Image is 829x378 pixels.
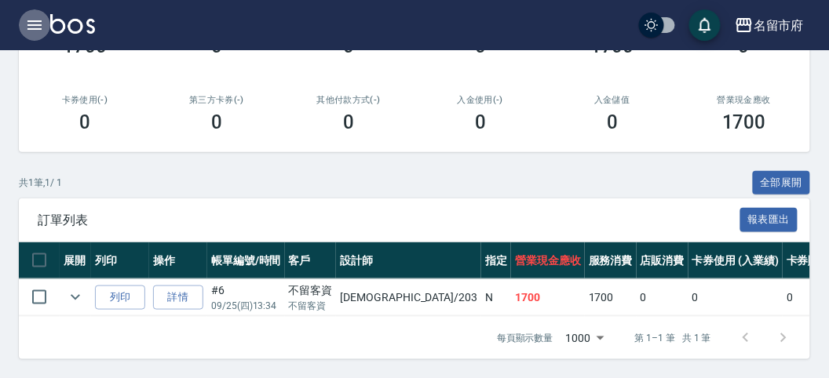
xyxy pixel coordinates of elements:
[637,279,688,316] td: 0
[722,111,766,133] h3: 1700
[511,242,585,279] th: 營業現金應收
[343,111,354,133] h3: 0
[637,242,688,279] th: 店販消費
[64,285,87,309] button: expand row
[170,95,264,105] h2: 第三方卡券(-)
[585,242,637,279] th: 服務消費
[207,242,285,279] th: 帳單編號/時間
[211,111,222,133] h3: 0
[635,331,711,345] p: 第 1–1 筆 共 1 筆
[211,299,281,313] p: 09/25 (四) 13:34
[753,171,811,195] button: 全部展開
[481,242,511,279] th: 指定
[511,279,585,316] td: 1700
[740,208,798,232] button: 報表匯出
[729,9,810,42] button: 名留市府
[336,242,481,279] th: 設計師
[697,95,791,105] h2: 營業現金應收
[19,176,62,190] p: 共 1 筆, 1 / 1
[336,279,481,316] td: [DEMOGRAPHIC_DATA] /203
[688,242,783,279] th: 卡券使用 (入業績)
[207,279,285,316] td: #6
[50,14,95,34] img: Logo
[585,279,637,316] td: 1700
[560,317,610,359] div: 1000
[289,282,333,299] div: 不留客資
[481,279,511,316] td: N
[565,95,659,105] h2: 入金儲值
[95,285,145,310] button: 列印
[289,299,333,313] p: 不留客資
[433,95,528,105] h2: 入金使用(-)
[91,242,149,279] th: 列印
[38,213,740,228] span: 訂單列表
[688,279,783,316] td: 0
[285,242,337,279] th: 客戶
[153,285,203,310] a: 詳情
[754,16,804,35] div: 名留市府
[79,111,90,133] h3: 0
[301,95,396,105] h2: 其他付款方式(-)
[689,9,721,41] button: save
[607,111,618,133] h3: 0
[740,212,798,227] a: 報表匯出
[149,242,207,279] th: 操作
[38,95,132,105] h2: 卡券使用(-)
[475,111,486,133] h3: 0
[60,242,91,279] th: 展開
[497,331,553,345] p: 每頁顯示數量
